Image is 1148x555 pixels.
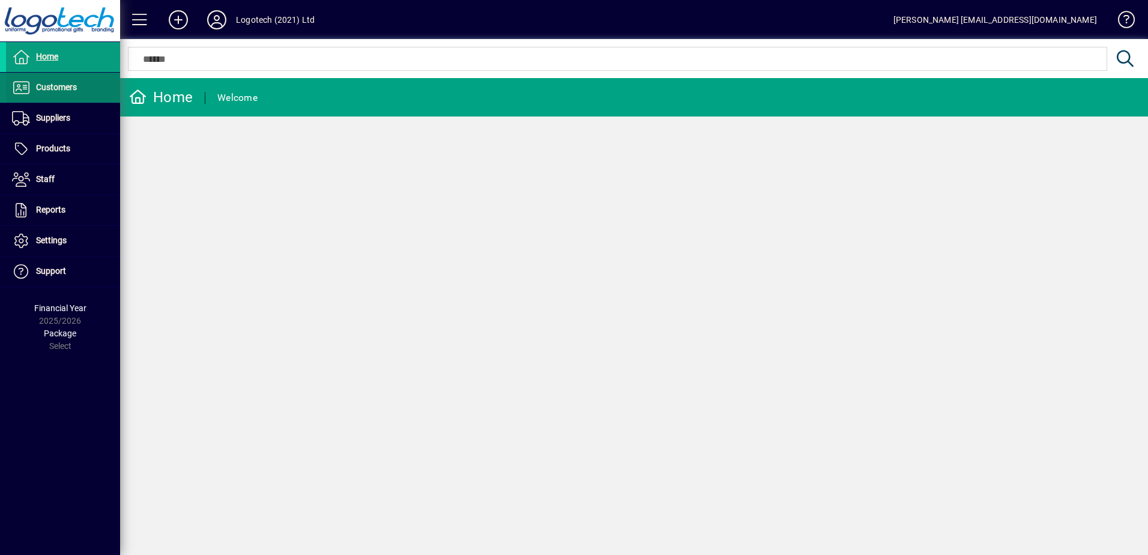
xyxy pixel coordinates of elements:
[6,195,120,225] a: Reports
[159,9,198,31] button: Add
[198,9,236,31] button: Profile
[1109,2,1133,41] a: Knowledge Base
[36,174,55,184] span: Staff
[36,113,70,123] span: Suppliers
[236,10,315,29] div: Logotech (2021) Ltd
[36,52,58,61] span: Home
[6,256,120,287] a: Support
[36,266,66,276] span: Support
[6,226,120,256] a: Settings
[6,165,120,195] a: Staff
[34,303,86,313] span: Financial Year
[36,235,67,245] span: Settings
[36,205,65,214] span: Reports
[893,10,1097,29] div: [PERSON_NAME] [EMAIL_ADDRESS][DOMAIN_NAME]
[6,134,120,164] a: Products
[36,144,70,153] span: Products
[6,73,120,103] a: Customers
[217,88,258,108] div: Welcome
[44,329,76,338] span: Package
[129,88,193,107] div: Home
[36,82,77,92] span: Customers
[6,103,120,133] a: Suppliers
